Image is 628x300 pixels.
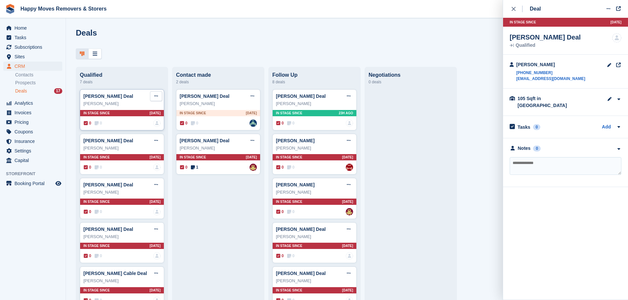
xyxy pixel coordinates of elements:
[346,120,353,127] a: deal-assignee-blank
[246,111,257,116] span: [DATE]
[153,252,161,259] img: deal-assignee-blank
[150,111,161,116] span: [DATE]
[3,146,62,155] a: menu
[83,199,110,204] span: In stage since
[246,155,257,160] span: [DATE]
[3,62,62,71] a: menu
[602,123,611,131] a: Add
[611,20,621,25] span: [DATE]
[276,182,314,187] a: [PERSON_NAME]
[180,138,229,143] a: [PERSON_NAME] Deal
[276,199,302,204] span: In stage since
[369,72,453,78] div: Negotiations
[153,208,161,215] a: deal-assignee-blank
[83,155,110,160] span: In stage since
[153,164,161,171] a: deal-assignee-blank
[80,72,164,78] div: Qualified
[276,138,314,143] a: [PERSON_NAME]
[3,108,62,117] a: menu
[95,120,102,126] span: 0
[516,70,585,76] a: [PHONE_NUMBER]
[287,164,295,170] span: 0
[15,79,62,86] a: Prospects
[15,62,54,71] span: CRM
[15,42,54,52] span: Subscriptions
[276,288,302,293] span: In stage since
[15,127,54,136] span: Coupons
[15,88,62,95] a: Deals 17
[276,209,284,215] span: 0
[15,98,54,108] span: Analytics
[342,199,353,204] span: [DATE]
[150,155,161,160] span: [DATE]
[83,111,110,116] span: In stage since
[339,111,353,116] span: 23H AGO
[15,146,54,155] span: Settings
[276,227,326,232] a: [PERSON_NAME] Deal
[191,120,198,126] span: 0
[276,189,353,196] div: [PERSON_NAME]
[84,164,91,170] span: 0
[287,253,295,259] span: 0
[18,3,109,14] a: Happy Moves Removers & Storers
[54,179,62,187] a: Preview store
[83,233,161,240] div: [PERSON_NAME]
[3,179,62,188] a: menu
[518,95,583,109] div: 105 Sqft in [GEOGRAPHIC_DATA]
[191,164,198,170] span: 1
[176,78,260,86] div: 2 deals
[95,209,102,215] span: 0
[15,33,54,42] span: Tasks
[180,164,188,170] span: 0
[83,278,161,284] div: [PERSON_NAME]
[150,199,161,204] span: [DATE]
[276,94,326,99] a: [PERSON_NAME] Deal
[153,120,161,127] img: deal-assignee-blank
[76,28,97,37] h1: Deals
[84,209,91,215] span: 0
[150,243,161,248] span: [DATE]
[95,253,102,259] span: 0
[3,98,62,108] a: menu
[3,42,62,52] a: menu
[83,145,161,151] div: [PERSON_NAME]
[84,253,91,259] span: 0
[276,145,353,151] div: [PERSON_NAME]
[250,164,257,171] a: Steven Fry
[276,100,353,107] div: [PERSON_NAME]
[3,33,62,42] a: menu
[272,78,357,86] div: 8 deals
[15,118,54,127] span: Pricing
[510,20,536,25] span: In stage since
[3,127,62,136] a: menu
[276,271,326,276] a: [PERSON_NAME] Deal
[276,120,284,126] span: 0
[83,100,161,107] div: [PERSON_NAME]
[5,4,15,14] img: stora-icon-8386f47178a22dfd0bd8f6a31ec36ba5ce8667c1dd55bd0f319d3a0aa187defe.svg
[15,80,36,86] span: Prospects
[3,52,62,61] a: menu
[83,243,110,248] span: In stage since
[180,111,206,116] span: In stage since
[518,145,531,152] div: Notes
[15,137,54,146] span: Insurance
[346,252,353,259] a: deal-assignee-blank
[346,208,353,215] a: Steven Fry
[533,124,541,130] div: 0
[612,33,621,42] a: deal-assignee-blank
[95,164,102,170] span: 0
[276,155,302,160] span: In stage since
[3,137,62,146] a: menu
[250,120,257,127] a: Admin
[276,278,353,284] div: [PERSON_NAME]
[342,288,353,293] span: [DATE]
[272,72,357,78] div: Follow Up
[83,288,110,293] span: In stage since
[180,120,188,126] span: 0
[287,120,295,126] span: 0
[510,33,581,41] div: [PERSON_NAME] Deal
